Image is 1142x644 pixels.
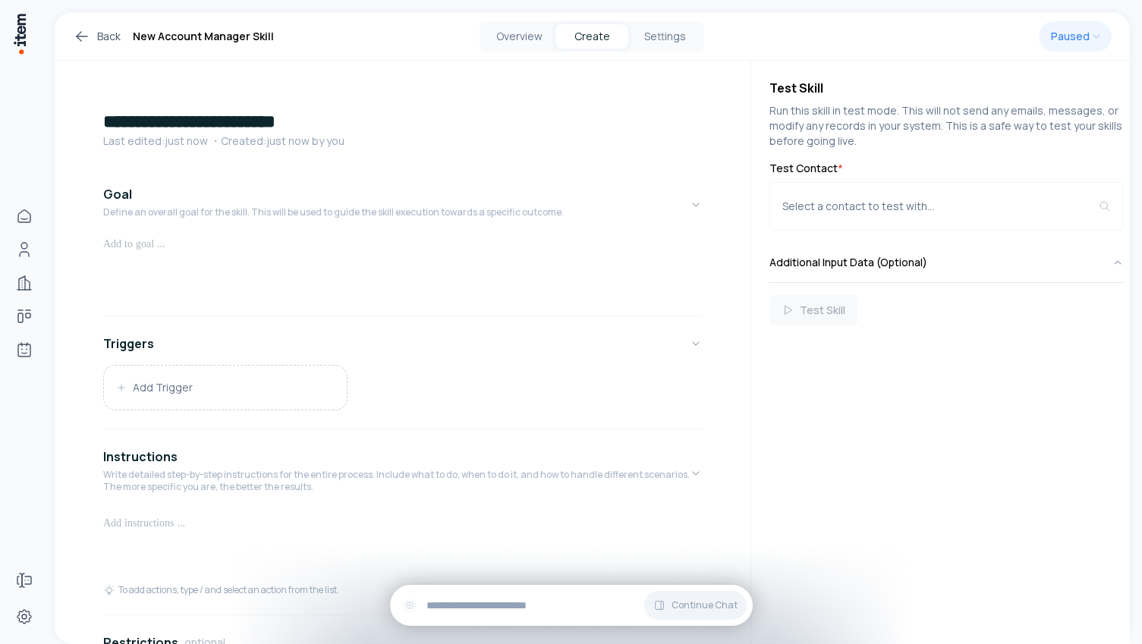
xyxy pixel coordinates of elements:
[769,103,1124,149] p: Run this skill in test mode. This will not send any emails, messages, or modify any records in yo...
[103,335,154,353] h4: Triggers
[9,301,39,331] a: deals
[644,591,747,620] button: Continue Chat
[103,469,690,493] p: Write detailed step-by-step instructions for the entire process. Include what to do, when to do i...
[782,199,1099,214] div: Select a contact to test with...
[103,134,702,149] p: Last edited: just now ・Created: just now by you
[103,206,564,218] p: Define an overall goal for the skill. This will be used to guide the skill execution towards a sp...
[483,24,555,49] button: Overview
[103,322,702,365] button: Triggers
[103,584,339,596] div: To add actions, type / and select an action from the list.
[9,234,39,265] a: Contacts
[103,448,178,466] h4: Instructions
[555,24,628,49] button: Create
[628,24,701,49] button: Settings
[390,585,753,626] div: Continue Chat
[769,243,1124,282] button: Additional Input Data (Optional)
[104,366,347,410] button: Add Trigger
[9,268,39,298] a: Companies
[12,12,27,55] img: Item Brain Logo
[103,511,702,608] div: InstructionsWrite detailed step-by-step instructions for the entire process. Include what to do, ...
[769,161,1124,176] label: Test Contact
[9,335,39,365] a: Agents
[133,27,274,46] h1: New Account Manager Skill
[9,565,39,595] a: Forms
[672,599,738,611] span: Continue Chat
[9,602,39,632] a: Settings
[103,173,702,237] button: GoalDefine an overall goal for the skill. This will be used to guide the skill execution towards ...
[103,435,702,511] button: InstructionsWrite detailed step-by-step instructions for the entire process. Include what to do, ...
[9,201,39,231] a: Home
[103,237,702,309] div: GoalDefine an overall goal for the skill. This will be used to guide the skill execution towards ...
[73,27,121,46] a: Back
[769,79,1124,97] h4: Test Skill
[103,185,132,203] h4: Goal
[103,365,702,423] div: Triggers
